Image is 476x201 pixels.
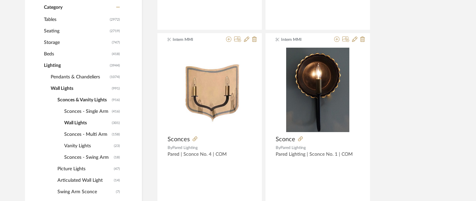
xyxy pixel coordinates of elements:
span: (418) [112,49,120,59]
img: Sconces [168,50,252,129]
div: Pared | Sconce No. 4 | COM [168,152,252,163]
span: Wall Lights [64,117,110,129]
span: (158) [112,129,120,140]
span: Picture Lights [57,163,112,175]
span: Lighting [44,60,108,71]
span: Sconces - Single Arm [64,106,110,117]
span: (301) [112,118,120,128]
span: By [168,146,172,150]
span: (7) [116,186,120,197]
span: Category [44,5,62,10]
span: (47) [114,164,120,174]
span: Seating [44,25,108,37]
span: Sconces - Multi Arm [64,129,110,140]
span: (18) [114,152,120,163]
span: (991) [112,83,120,94]
span: Pared Lighting [280,146,306,150]
span: Sconces [168,136,190,143]
span: (1074) [110,72,120,82]
span: Swing Arm Sconce [57,186,114,198]
span: Tables [44,14,108,25]
span: Sconces - Swing Arm [64,152,112,163]
span: (2719) [110,26,120,36]
span: Intern MMI [281,36,324,43]
span: (747) [112,37,120,48]
span: Pared Lighting [172,146,198,150]
span: Pendants & Chandeliers [51,71,108,83]
span: Intern MMI [173,36,215,43]
div: Pared Lighting | Sconce No. 1 | COM [276,152,360,163]
span: By [276,146,280,150]
span: (916) [112,95,120,105]
span: Sconces & Vanity Lights [57,94,110,106]
span: Storage [44,37,110,48]
span: (23) [114,141,120,151]
span: (416) [112,106,120,117]
span: Articulated Wall Light [57,175,112,186]
span: Vanity Lights [64,140,112,152]
span: Wall Lights [51,83,110,94]
span: Sconce [276,136,295,143]
span: (14) [114,175,120,186]
span: (3944) [110,60,120,71]
span: Beds [44,48,110,60]
span: (2972) [110,14,120,25]
img: Sconce [286,48,349,132]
